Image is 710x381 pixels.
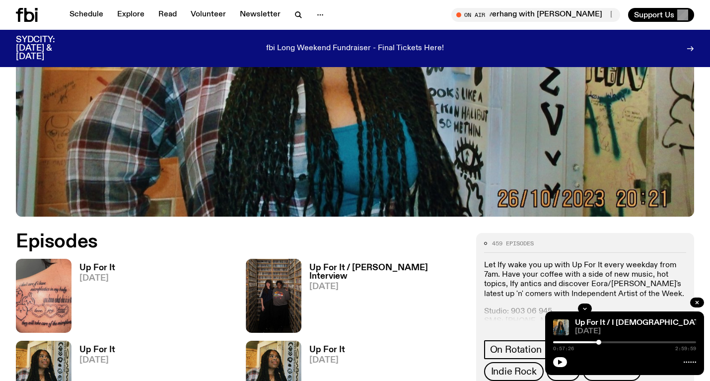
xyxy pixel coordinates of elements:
[490,344,542,355] span: On Rotation
[553,319,569,335] img: Ify - a Brown Skin girl with black braided twists, looking up to the side with her tongue stickin...
[575,328,696,335] span: [DATE]
[634,10,674,19] span: Support Us
[111,8,150,22] a: Explore
[484,261,686,299] p: Let Ify wake you up with Up For It every weekday from 7am. Have your coffee with a side of new mu...
[491,366,537,377] span: Indie Rock
[301,264,464,333] a: Up For It / [PERSON_NAME] Interview[DATE]
[553,346,574,351] span: 0:57:26
[675,346,696,351] span: 2:59:59
[309,356,345,365] span: [DATE]
[79,356,115,365] span: [DATE]
[484,362,544,381] a: Indie Rock
[71,264,115,333] a: Up For It[DATE]
[185,8,232,22] a: Volunteer
[575,319,707,327] a: Up For It / I [DEMOGRAPHIC_DATA]
[79,264,115,272] h3: Up For It
[309,346,345,354] h3: Up For It
[451,8,620,22] button: On Air[DATE] Overhang with [PERSON_NAME][DATE] Overhang with [PERSON_NAME]
[266,44,444,53] p: fbi Long Weekend Fundraiser - Final Tickets Here!
[484,340,548,359] a: On Rotation
[64,8,109,22] a: Schedule
[16,36,79,61] h3: SYDCITY: [DATE] & [DATE]
[628,8,694,22] button: Support Us
[152,8,183,22] a: Read
[309,283,464,291] span: [DATE]
[234,8,286,22] a: Newsletter
[492,241,534,246] span: 459 episodes
[79,346,115,354] h3: Up For It
[79,274,115,283] span: [DATE]
[309,264,464,281] h3: Up For It / [PERSON_NAME] Interview
[16,233,464,251] h2: Episodes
